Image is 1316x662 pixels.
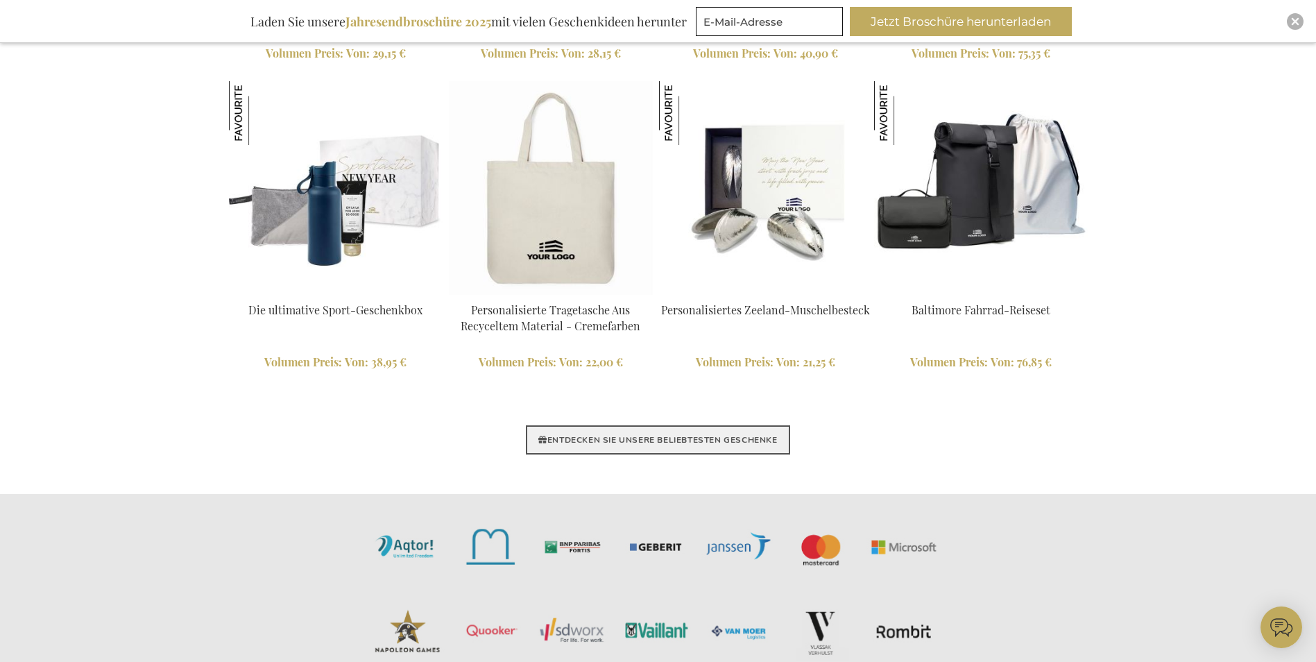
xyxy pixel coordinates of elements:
a: Volumen Preis: Von 40,90 € [659,46,873,62]
span: 21,25 € [803,355,835,369]
span: Volumen Preis: [264,355,342,369]
span: Von [346,46,370,60]
img: Baltimore Bike Travel Set [874,81,1088,295]
a: Die ultimative Sport-Geschenkbox [248,303,422,317]
a: Personalisiertes Zeeland-Muschelbesteck [661,303,870,317]
span: Von [561,46,585,60]
a: Volumen Preis: Von 38,95 € [229,355,443,371]
img: Personalised Recycled Tote Bag - Off White [444,81,658,295]
a: Volumen Preis: Von 22,00 € [444,355,658,371]
a: Personalised Zeeland Mussel Cutlery Personalisiertes Zeeland-Muschelbesteck [659,285,873,298]
a: Personalised Recycled Tote Bag - Off White [444,285,658,298]
b: Jahresendbroschüre 2025 [345,13,491,30]
span: 22,00 € [586,355,623,369]
span: Volumen Preis: [479,355,556,369]
span: 40,90 € [800,46,838,60]
span: Volumen Preis: [696,355,774,369]
a: Volumen Preis: Von 76,85 € [874,355,1088,371]
input: E-Mail-Adresse [696,7,843,36]
form: marketing offers and promotions [696,7,847,40]
button: Jetzt Broschüre herunterladen [850,7,1072,36]
span: Volumen Preis: [912,46,989,60]
span: 29,15 € [373,46,406,60]
a: Personalisierte Tragetasche Aus Recyceltem Material - Cremefarben [461,303,640,333]
span: Volumen Preis: [266,46,343,60]
span: Von [774,46,797,60]
iframe: belco-activator-frame [1261,606,1302,648]
img: Personalisiertes Zeeland-Muschelbesteck [659,81,723,145]
a: Volumen Preis: Von 28,15 € [444,46,658,62]
span: Von [776,355,800,369]
span: 28,15 € [588,46,621,60]
a: Baltimore Fahrrad-Reiseset [912,303,1050,317]
span: 75,35 € [1018,46,1050,60]
span: Von [991,355,1014,369]
a: Volumen Preis: Von 29,15 € [229,46,443,62]
img: Close [1291,17,1299,26]
a: Volumen Preis: Von 75,35 € [874,46,1088,62]
span: Volumen Preis: [910,355,988,369]
div: Laden Sie unsere mit vielen Geschenkideen herunter [244,7,693,36]
span: Volumen Preis: [693,46,771,60]
span: Von [992,46,1016,60]
div: Close [1287,13,1304,30]
img: Die ultimative Sport-Geschenkbox [229,81,293,145]
span: 38,95 € [371,355,407,369]
img: Baltimore Fahrrad-Reiseset [874,81,938,145]
span: Volumen Preis: [481,46,558,60]
a: ENTDECKEN SIE UNSERE BELIEBTESTEN GESCHENKE [526,425,789,455]
img: The Ultimate Sport Gift Box [229,81,443,295]
a: Baltimore Bike Travel Set Baltimore Fahrrad-Reiseset [874,285,1088,298]
span: Von [345,355,368,369]
a: Volumen Preis: Von 21,25 € [659,355,873,371]
a: The Ultimate Sport Gift Box Die ultimative Sport-Geschenkbox [229,285,443,298]
span: 76,85 € [1017,355,1052,369]
span: Von [559,355,583,369]
img: Personalised Zeeland Mussel Cutlery [659,81,873,295]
